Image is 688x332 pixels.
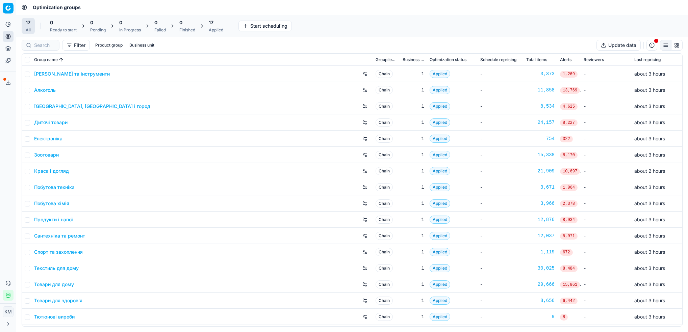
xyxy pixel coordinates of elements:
td: - [581,98,632,114]
span: 17 [209,19,213,26]
span: 0 [154,19,157,26]
a: 1,119 [526,249,555,255]
div: 1 [403,87,424,93]
div: 1 [403,281,424,288]
div: 1 [403,103,424,110]
span: 13,769 [560,87,580,94]
a: 21,909 [526,168,555,174]
td: - [478,260,524,276]
span: about 3 hours [634,152,665,158]
td: - [581,228,632,244]
div: 9 [526,313,555,320]
span: Chain [376,183,393,191]
span: Chain [376,280,393,288]
div: 15,338 [526,151,555,158]
span: Chain [376,216,393,224]
span: Business unit [403,57,424,62]
span: Total items [526,57,547,62]
span: 8,934 [560,217,578,223]
td: - [581,82,632,98]
div: All [26,27,31,33]
span: КM [3,307,13,317]
button: Product group [93,41,125,49]
div: 12,037 [526,232,555,239]
span: Reviewers [584,57,604,62]
button: Sorted by Group name ascending [58,56,65,63]
div: 1 [403,168,424,174]
span: Chain [376,102,393,110]
span: Applied [430,313,450,321]
td: - [581,309,632,325]
div: 29,666 [526,281,555,288]
a: Товари для дому [34,281,74,288]
a: Алкоголь [34,87,56,93]
div: 8,534 [526,103,555,110]
span: Schedule repricing [480,57,516,62]
div: Pending [90,27,106,33]
td: - [478,228,524,244]
td: - [581,195,632,212]
div: 754 [526,135,555,142]
td: - [581,293,632,309]
div: Ready to start [50,27,77,33]
td: - [581,114,632,131]
div: 1 [403,249,424,255]
span: Applied [430,135,450,143]
div: Applied [209,27,223,33]
td: - [478,195,524,212]
div: 12,876 [526,216,555,223]
td: - [581,212,632,228]
a: 3,671 [526,184,555,191]
a: Побутова хімія [34,200,69,207]
a: Сантехніка та ремонт [34,232,85,239]
td: - [478,293,524,309]
span: Chain [376,297,393,305]
span: Applied [430,199,450,207]
div: In Progress [119,27,141,33]
span: 1,064 [560,184,578,191]
span: about 3 hours [634,184,665,190]
td: - [478,66,524,82]
div: 11,858 [526,87,555,93]
a: Побутова техніка [34,184,75,191]
span: about 3 hours [634,233,665,239]
span: about 3 hours [634,103,665,109]
td: - [581,131,632,147]
span: 8,484 [560,265,578,272]
span: Applied [430,264,450,272]
a: 8,656 [526,297,555,304]
span: Optimization groups [33,4,81,11]
a: 30,025 [526,265,555,272]
div: 1 [403,135,424,142]
span: Chain [376,151,393,159]
div: 1 [403,297,424,304]
span: 1,269 [560,71,578,78]
span: 10,697 [560,168,580,175]
button: Business unit [127,41,157,49]
a: [GEOGRAPHIC_DATA], [GEOGRAPHIC_DATA] і город [34,103,150,110]
span: 322 [560,136,573,142]
span: Chain [376,248,393,256]
td: - [478,114,524,131]
span: Chain [376,135,393,143]
span: 0 [179,19,182,26]
span: Chain [376,86,393,94]
button: Start scheduling [238,21,292,31]
span: about 3 hours [634,71,665,77]
span: Applied [430,118,450,127]
td: - [478,179,524,195]
td: - [581,260,632,276]
button: Update data [596,40,641,51]
span: about 3 hours [634,281,665,287]
span: Chain [376,70,393,78]
span: 4,625 [560,103,578,110]
span: Applied [430,102,450,110]
span: about 3 hours [634,200,665,206]
span: about 3 hours [634,298,665,303]
div: 3,373 [526,71,555,77]
td: - [478,212,524,228]
span: about 3 hours [634,249,665,255]
span: Alerts [560,57,571,62]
